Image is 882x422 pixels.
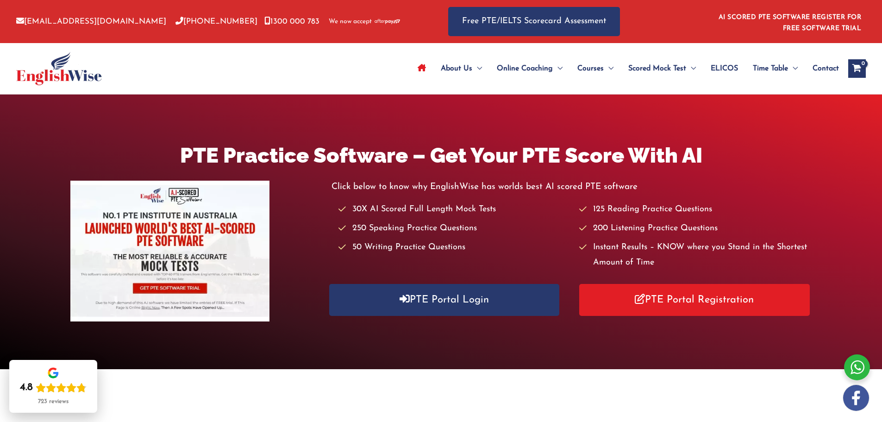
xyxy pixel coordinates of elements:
div: Rating: 4.8 out of 5 [20,381,87,394]
li: 250 Speaking Practice Questions [338,221,570,236]
span: Menu Toggle [686,52,696,85]
span: Scored Mock Test [628,52,686,85]
span: Menu Toggle [553,52,563,85]
nav: Site Navigation: Main Menu [410,52,839,85]
a: Time TableMenu Toggle [745,52,805,85]
span: Time Table [753,52,788,85]
li: 125 Reading Practice Questions [579,202,811,217]
span: Online Coaching [497,52,553,85]
span: We now accept [329,17,372,26]
span: Courses [577,52,604,85]
p: Click below to know why EnglishWise has worlds best AI scored PTE software [332,179,812,195]
div: 723 reviews [38,398,69,405]
span: Menu Toggle [788,52,798,85]
span: Menu Toggle [604,52,613,85]
span: ELICOS [711,52,738,85]
div: 4.8 [20,381,33,394]
li: 30X AI Scored Full Length Mock Tests [338,202,570,217]
li: Instant Results – KNOW where you Stand in the Shortest Amount of Time [579,240,811,271]
a: Online CoachingMenu Toggle [489,52,570,85]
span: Menu Toggle [472,52,482,85]
h1: PTE Practice Software – Get Your PTE Score With AI [70,141,811,170]
a: ELICOS [703,52,745,85]
img: pte-institute-main [70,181,269,321]
a: AI SCORED PTE SOFTWARE REGISTER FOR FREE SOFTWARE TRIAL [719,14,862,32]
aside: Header Widget 1 [713,6,866,37]
a: Free PTE/IELTS Scorecard Assessment [448,7,620,36]
li: 50 Writing Practice Questions [338,240,570,255]
a: CoursesMenu Toggle [570,52,621,85]
a: PTE Portal Registration [579,284,810,316]
a: View Shopping Cart, empty [848,59,866,78]
a: 1300 000 783 [264,18,319,25]
a: About UsMenu Toggle [433,52,489,85]
a: Contact [805,52,839,85]
a: Scored Mock TestMenu Toggle [621,52,703,85]
a: [EMAIL_ADDRESS][DOMAIN_NAME] [16,18,166,25]
img: cropped-ew-logo [16,52,102,85]
img: Afterpay-Logo [375,19,400,24]
li: 200 Listening Practice Questions [579,221,811,236]
span: About Us [441,52,472,85]
a: PTE Portal Login [329,284,560,316]
a: [PHONE_NUMBER] [175,18,257,25]
img: white-facebook.png [843,385,869,411]
span: Contact [813,52,839,85]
